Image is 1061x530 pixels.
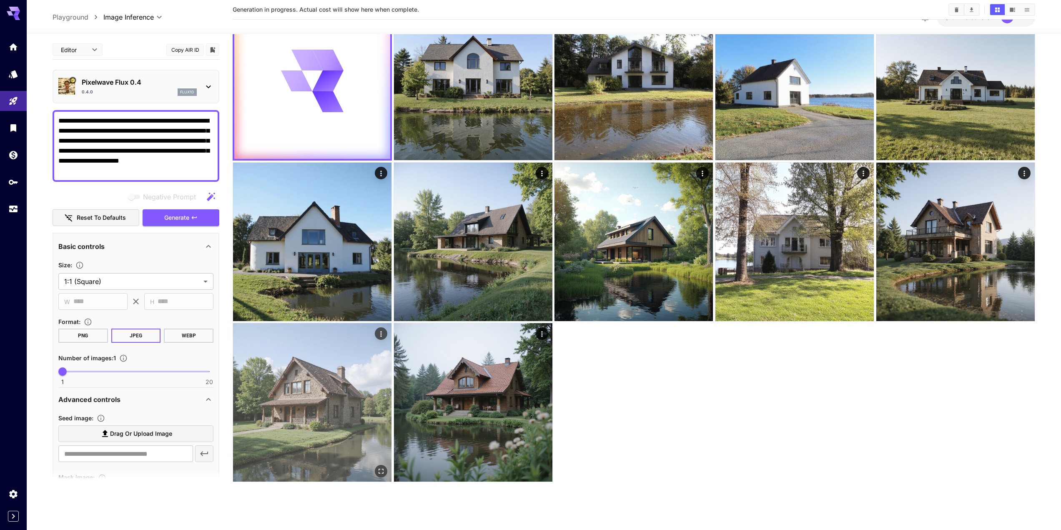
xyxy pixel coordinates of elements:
div: Basic controls [58,236,213,256]
div: Actions [375,167,387,179]
button: Show images in video view [1005,4,1020,15]
span: 20 [206,378,213,386]
img: 2Q== [876,163,1035,321]
div: Advanced controls [58,389,213,409]
div: Actions [536,327,548,340]
button: Generate [143,209,219,226]
div: Show images in grid viewShow images in video viewShow images in list view [989,3,1035,16]
button: Expand sidebar [8,511,19,522]
img: 2Q== [554,2,713,160]
span: Negative prompts are not compatible with the selected model. [126,191,203,202]
nav: breadcrumb [53,12,103,22]
img: 9k= [715,163,874,321]
button: Choose the file format for the output image. [80,318,95,326]
button: PNG [58,329,108,343]
p: Pixelwave Flux 0.4 [82,77,197,87]
span: H [150,297,154,306]
div: Models [8,69,18,79]
div: Actions [857,167,870,179]
img: 9k= [394,2,552,160]
div: Actions [375,327,387,340]
span: Generation in progress. Actual cost will show here when complete. [233,6,419,13]
span: $18.74 [945,14,965,21]
a: Playground [53,12,88,22]
img: Z [876,2,1035,160]
span: Editor [61,45,87,54]
span: Negative Prompt [143,192,196,202]
div: Clear ImagesDownload All [948,3,980,16]
div: Certified Model – Vetted for best performance and includes a commercial license.Pixelwave Flux 0.... [58,74,213,99]
button: Download All [964,4,979,15]
div: API Keys [8,177,18,187]
p: 0.4.0 [82,89,93,95]
img: 9k= [715,2,874,160]
img: 2Q== [394,323,552,482]
img: 2Q== [233,323,391,482]
span: Number of images : 1 [58,354,116,362]
button: Clear Images [949,4,964,15]
span: Image Inference [103,12,154,22]
button: JPEG [111,329,161,343]
div: Actions [697,167,709,179]
span: Seed image : [58,414,93,422]
button: Adjust the dimensions of the generated image by specifying its width and height in pixels, or sel... [72,261,87,269]
img: Z [233,163,391,321]
img: 2Q== [394,163,552,321]
span: Size : [58,261,72,269]
div: Home [8,42,18,52]
div: Library [8,123,18,133]
button: Certified Model – Vetted for best performance and includes a commercial license. [69,77,76,84]
span: Generate [164,213,189,223]
p: Advanced controls [58,394,120,404]
button: Upload a reference image to guide the result. This is needed for Image-to-Image or Inpainting. Su... [93,414,108,422]
div: Playground [8,96,18,106]
label: Drag or upload image [58,425,213,442]
button: Specify how many images to generate in a single request. Each image generation will be charged se... [116,354,131,362]
span: 1 [61,378,64,386]
button: Add to library [209,45,216,55]
span: W [64,297,70,306]
p: Basic controls [58,241,105,251]
span: credits left [965,14,994,21]
button: Reset to defaults [53,209,139,226]
div: Open in fullscreen [375,465,387,478]
span: 1:1 (Square) [64,276,200,286]
div: Settings [8,489,18,499]
button: WEBP [164,329,213,343]
div: Actions [1018,167,1031,179]
div: Actions [536,167,548,179]
span: Format : [58,318,80,325]
img: 2Q== [554,163,713,321]
div: Wallet [8,150,18,160]
button: Show images in list view [1020,4,1034,15]
button: Show images in grid view [990,4,1005,15]
div: Usage [8,204,18,214]
span: Drag or upload image [110,429,172,439]
p: flux1d [180,89,194,95]
button: Copy AIR ID [166,44,204,56]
